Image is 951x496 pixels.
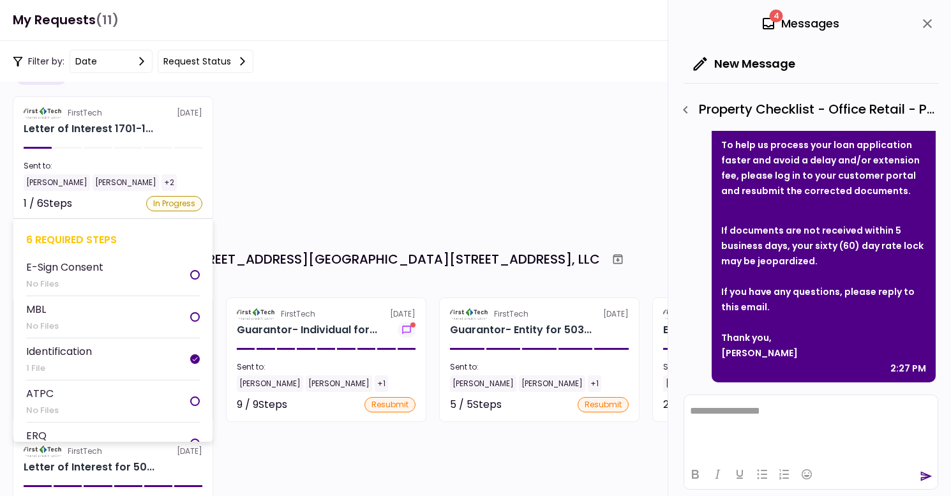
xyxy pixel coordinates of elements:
div: [PERSON_NAME] [450,375,516,392]
div: Identification [26,343,92,359]
button: Archive workflow [606,248,629,271]
div: Letter of Interest 1701-1765 Rockville Pike [24,121,153,137]
div: If you have any questions, please reply to this email. [721,284,926,315]
div: 6 required steps [26,232,200,248]
div: +1 [375,375,388,392]
div: Sent to: [237,361,416,373]
div: 9 / 9 Steps [237,397,287,412]
div: Sent to: [663,361,842,373]
div: Sent to: [24,160,202,172]
div: resubmit [578,397,629,412]
div: In Progress [146,196,202,211]
div: E-Sign Consent [26,259,103,275]
span: (11) [96,7,119,33]
div: [DATE] [24,107,202,119]
div: 1 File [26,362,92,375]
div: FirstTech [68,446,102,457]
span: 4 [770,10,783,22]
button: close [917,13,938,34]
div: +2 [161,174,177,191]
button: Underline [729,465,751,483]
img: Partner logo [450,308,489,320]
div: If documents are not received within 5 business days, your sixty (60) day rate lock may be jeopar... [721,223,926,269]
button: New Message [684,47,805,80]
div: [DATE] [450,308,629,320]
div: [PERSON_NAME] [237,375,303,392]
div: Entity for 503 E 6th Street Del Rio TX, LLC RSMA Properties, LLC [663,322,822,338]
div: ERQ [26,428,59,444]
div: Letter of Interest for 503 E 6th Street Del Rio TX, LLC 503 E 6th Street Del Rio [24,460,154,475]
div: 2 / 2 Steps [663,397,714,412]
button: Bullet list [751,465,773,483]
div: date [75,54,97,68]
img: Partner logo [663,308,702,320]
div: ATPC [26,386,59,402]
div: [DATE] [24,446,202,457]
button: Emojis [796,465,818,483]
div: resubmit [364,397,416,412]
button: Italic [707,465,728,483]
div: +1 [588,375,601,392]
button: Numbered list [774,465,795,483]
div: Thank you, [721,330,926,345]
h1: My Requests [13,7,119,33]
div: No Files [26,320,59,333]
div: Property Checklist - Office Retail - Property Operating Statements [675,99,938,121]
div: Messages [761,14,839,33]
div: [PERSON_NAME] [93,174,159,191]
div: [DATE] [237,308,416,320]
button: Request status [158,50,253,73]
div: [DATE] [663,308,842,320]
div: [PERSON_NAME] [663,375,730,392]
button: date [70,50,153,73]
img: Partner logo [24,107,63,119]
div: 5 / 5 Steps [450,397,502,412]
div: Guarantor- Individual for 503 E 6th Street Del Rio TX, LLC Jeremy Hamilton [237,322,377,338]
div: No Files [26,278,103,290]
img: Partner logo [237,308,276,320]
div: Guarantor- Entity for 503 E 6th Street Del Rio TX, LLC SHB Properties, LLC [450,322,592,338]
p: To help us process your loan application faster and avoid a delay and/or extension fee, please lo... [721,137,926,199]
div: No Files [26,404,59,417]
div: FirstTech [68,107,102,119]
div: FirstTech [281,308,315,320]
div: [PERSON_NAME] [721,345,926,361]
div: FirstTech [494,308,528,320]
div: Sent to: [450,361,629,373]
div: 2:27 PM [890,361,926,376]
button: send [920,470,932,483]
div: 1 / 6 Steps [24,196,72,211]
button: show-messages [398,322,416,338]
div: FTFCU Commercial Loan - [STREET_ADDRESS][GEOGRAPHIC_DATA][STREET_ADDRESS], LLC [17,250,600,269]
img: Partner logo [24,446,63,457]
div: [PERSON_NAME] [519,375,585,392]
button: Bold [684,465,706,483]
div: [PERSON_NAME] [306,375,372,392]
div: [PERSON_NAME] [24,174,90,191]
div: MBL [26,301,59,317]
div: Filter by: [13,50,253,73]
iframe: Rich Text Area [684,395,938,459]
